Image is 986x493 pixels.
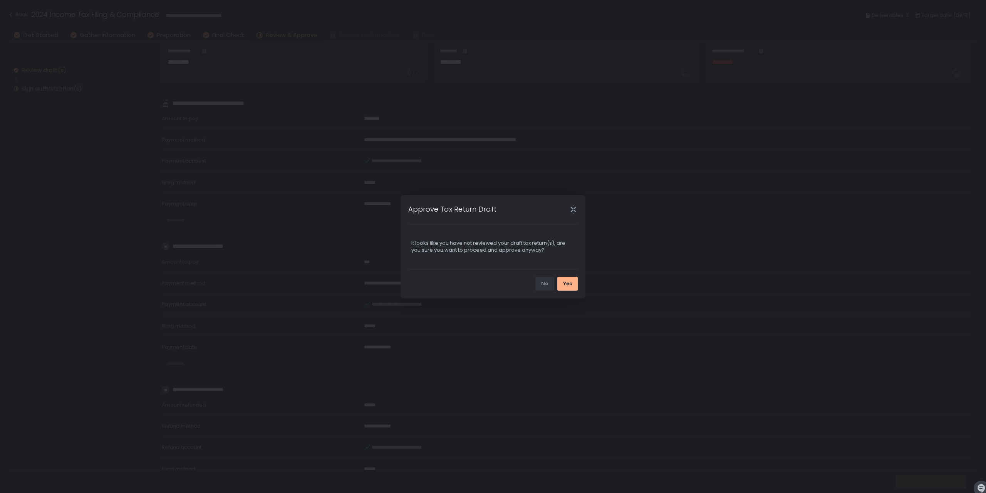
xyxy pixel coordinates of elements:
[408,204,496,214] h1: Approve Tax Return Draft
[535,277,554,291] button: No
[557,277,578,291] button: Yes
[561,205,585,214] div: Close
[541,280,548,287] div: No
[411,240,575,254] div: It looks like you have not reviewed your draft tax return(s), are you sure you want to proceed an...
[563,280,572,287] div: Yes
